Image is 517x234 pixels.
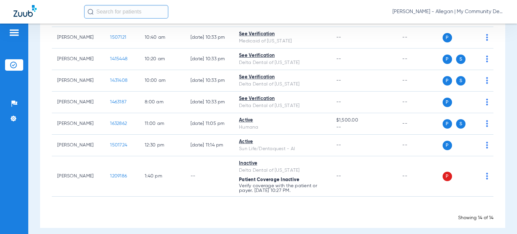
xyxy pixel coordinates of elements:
[443,119,452,129] span: P
[486,99,488,105] img: group-dot-blue.svg
[139,156,185,197] td: 1:40 PM
[336,143,341,147] span: --
[52,156,105,197] td: [PERSON_NAME]
[486,173,488,179] img: group-dot-blue.svg
[458,215,493,220] span: Showing 14 of 14
[336,117,392,124] span: $1,500.00
[443,33,452,42] span: P
[139,135,185,156] td: 12:30 PM
[443,141,452,150] span: P
[185,156,234,197] td: --
[52,70,105,92] td: [PERSON_NAME]
[185,135,234,156] td: [DATE] 11:14 PM
[336,57,341,61] span: --
[88,9,94,15] img: Search Icon
[486,142,488,148] img: group-dot-blue.svg
[239,102,325,109] div: Delta Dental of [US_STATE]
[397,70,442,92] td: --
[239,117,325,124] div: Active
[239,138,325,145] div: Active
[336,124,392,131] span: --
[185,70,234,92] td: [DATE] 10:33 PM
[139,92,185,113] td: 8:00 AM
[239,167,325,174] div: Delta Dental of [US_STATE]
[443,98,452,107] span: P
[84,5,168,19] input: Search for patients
[486,56,488,62] img: group-dot-blue.svg
[443,76,452,86] span: P
[185,27,234,48] td: [DATE] 10:33 PM
[336,78,341,83] span: --
[52,48,105,70] td: [PERSON_NAME]
[397,113,442,135] td: --
[139,48,185,70] td: 10:20 AM
[397,92,442,113] td: --
[456,55,466,64] span: S
[239,160,325,167] div: Inactive
[239,183,325,193] p: Verify coverage with the patient or payer. [DATE] 10:27 PM.
[443,55,452,64] span: P
[185,113,234,135] td: [DATE] 11:05 PM
[239,145,325,153] div: Sun Life/Dentaquest - AI
[139,113,185,135] td: 11:00 AM
[239,38,325,45] div: Medicaid of [US_STATE]
[392,8,504,15] span: [PERSON_NAME] - Allegan | My Community Dental Centers
[52,135,105,156] td: [PERSON_NAME]
[239,52,325,59] div: See Verification
[239,74,325,81] div: See Verification
[139,70,185,92] td: 10:00 AM
[397,27,442,48] td: --
[456,76,466,86] span: S
[52,113,105,135] td: [PERSON_NAME]
[397,48,442,70] td: --
[110,57,128,61] span: 1415448
[239,177,299,182] span: Patient Coverage Inactive
[397,135,442,156] td: --
[486,77,488,84] img: group-dot-blue.svg
[139,27,185,48] td: 10:40 AM
[239,31,325,38] div: See Verification
[486,120,488,127] img: group-dot-blue.svg
[9,29,20,37] img: hamburger-icon
[110,100,127,104] span: 1463187
[110,78,128,83] span: 1431408
[13,5,37,17] img: Zuub Logo
[336,174,341,178] span: --
[239,124,325,131] div: Humana
[239,59,325,66] div: Delta Dental of [US_STATE]
[336,100,341,104] span: --
[52,92,105,113] td: [PERSON_NAME]
[239,95,325,102] div: See Verification
[443,172,452,181] span: P
[239,81,325,88] div: Delta Dental of [US_STATE]
[110,143,127,147] span: 1501724
[397,156,442,197] td: --
[456,119,466,129] span: S
[110,121,127,126] span: 1632862
[52,27,105,48] td: [PERSON_NAME]
[110,35,126,40] span: 1507121
[185,48,234,70] td: [DATE] 10:33 PM
[336,35,341,40] span: --
[483,202,517,234] iframe: Chat Widget
[486,34,488,41] img: group-dot-blue.svg
[110,174,127,178] span: 1209186
[185,92,234,113] td: [DATE] 10:33 PM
